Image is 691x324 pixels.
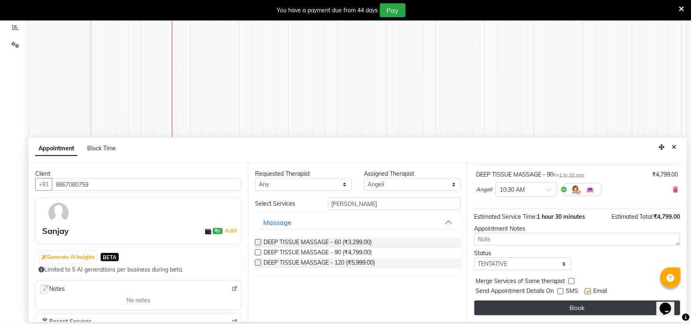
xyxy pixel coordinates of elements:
[474,249,571,258] div: Status
[42,225,69,237] div: Sanjay
[474,224,680,233] div: Appointment Notes
[653,170,678,179] div: ₹4,799.00
[476,186,492,194] span: Angeli
[654,213,680,220] span: ₹4,799.00
[594,287,607,297] span: Email
[571,185,580,195] img: Hairdresser.png
[213,228,221,235] span: ₹0
[47,201,70,225] img: avatar
[668,141,680,154] button: Close
[35,170,242,178] div: Client
[39,251,97,263] button: Generate AI Insights
[476,277,565,287] span: Merge Services of Same therapist
[612,213,654,220] span: Estimated Total:
[52,178,242,191] input: Search by Name/Mobile/Email/Code
[585,185,595,195] img: Interior.png
[87,145,116,152] span: Block Time
[474,301,680,315] button: Book
[476,287,554,297] span: Send Appointment Details On
[277,6,378,15] div: You have a payment due from 44 days
[474,213,537,220] span: Estimated Service Time:
[380,3,406,17] button: Pay
[537,213,585,220] span: 1 hour 30 minutes
[101,253,119,261] span: BETA
[554,172,585,178] small: for
[264,248,372,258] span: DEEP TISSUE MASSAGE - 90 (₹4,799.00)
[264,238,372,248] span: DEEP TISSUE MASSAGE - 60 (₹3,299.00)
[263,218,291,227] div: Massage
[657,291,683,316] iframe: chat widget
[222,226,238,236] span: |
[39,284,65,295] span: Notes
[476,170,585,179] div: DEEP TISSUE MASSAGE - 90
[328,197,461,210] input: Search by service name
[224,226,238,236] a: Add
[264,258,375,269] span: DEEP TISSUE MASSAGE - 120 (₹5,999.00)
[255,170,352,178] div: Requested Therapist
[560,172,585,178] span: 1 hr 30 min
[35,141,77,156] span: Appointment
[126,297,150,305] span: No notes
[258,215,458,230] button: Massage
[35,178,52,191] button: +91
[38,265,238,274] div: Limited to 5 AI generations per business during beta.
[364,170,461,178] div: Assigned Therapist
[249,199,322,208] div: Select Services
[566,287,578,297] span: SMS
